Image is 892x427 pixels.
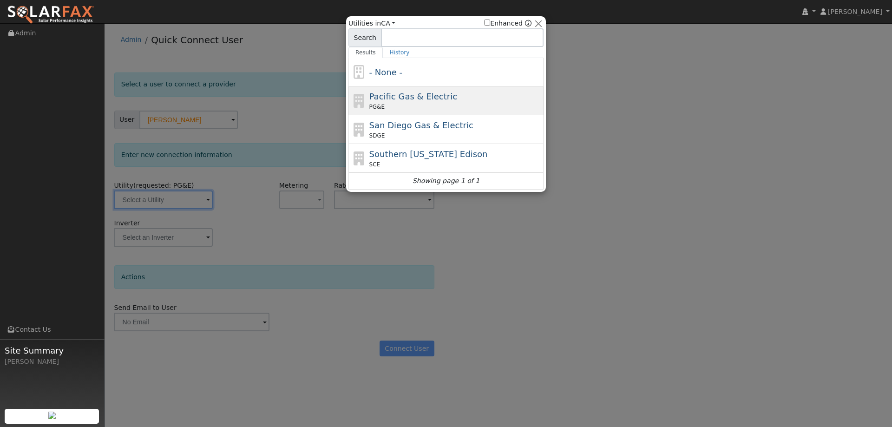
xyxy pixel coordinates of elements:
[369,131,385,140] span: SDGE
[348,19,395,28] span: Utilities in
[413,176,479,186] i: Showing page 1 of 1
[48,412,56,419] img: retrieve
[369,160,380,169] span: SCE
[369,120,473,130] span: San Diego Gas & Electric
[348,47,383,58] a: Results
[5,344,99,357] span: Site Summary
[369,149,488,159] span: Southern [US_STATE] Edison
[369,92,457,101] span: Pacific Gas & Electric
[7,5,94,25] img: SolarFax
[484,19,531,28] span: Show enhanced providers
[484,19,523,28] label: Enhanced
[5,357,99,367] div: [PERSON_NAME]
[381,20,395,27] a: CA
[369,103,385,111] span: PG&E
[484,20,490,26] input: Enhanced
[525,20,531,27] a: Enhanced Providers
[828,8,882,15] span: [PERSON_NAME]
[369,67,402,77] span: - None -
[348,28,381,47] span: Search
[383,47,417,58] a: History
